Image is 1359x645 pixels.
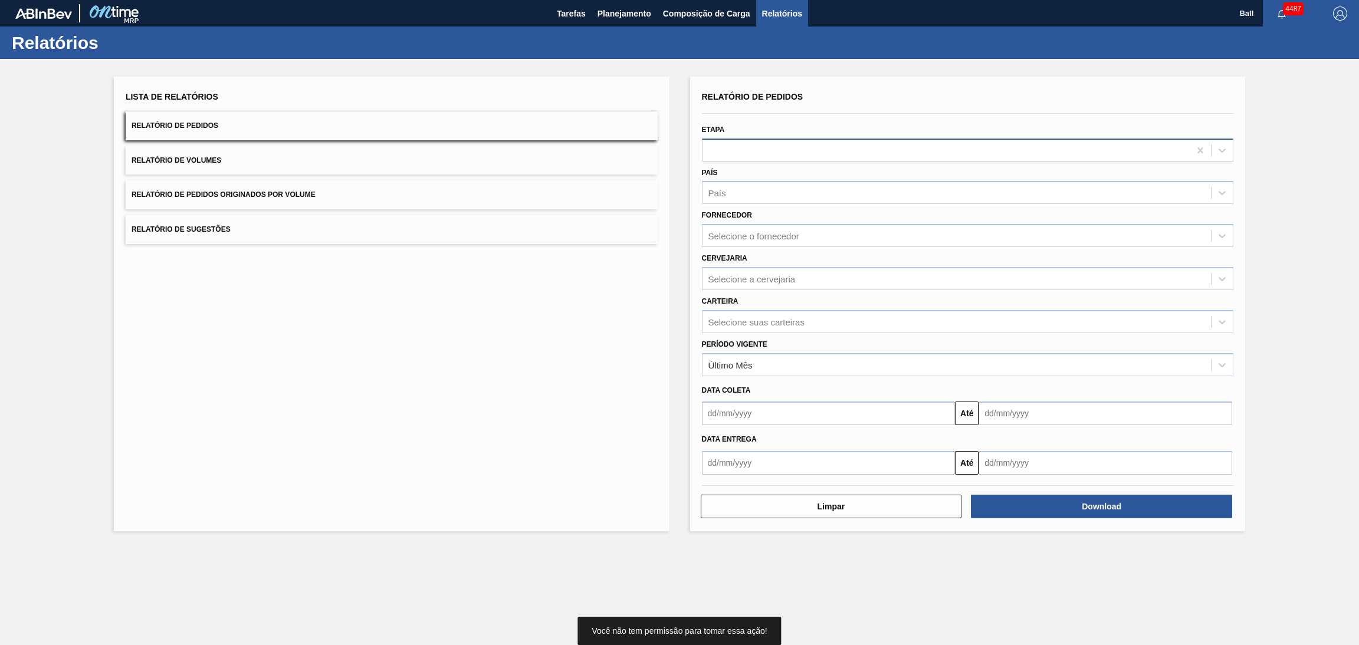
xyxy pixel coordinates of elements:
div: País [708,188,726,198]
input: dd/mm/yyyy [702,402,956,425]
img: TNhmsLtSVTkK8tSr43FrP2fwEKptu5GPRR3wAAAABJRU5ErkJggg== [15,8,72,19]
button: Relatório de Sugestões [126,215,658,244]
span: Tarefas [557,6,586,21]
span: Você não tem permissão para tomar essa ação! [592,626,767,636]
input: dd/mm/yyyy [979,451,1232,475]
div: Selecione a cervejaria [708,274,796,284]
span: Relatórios [762,6,802,21]
button: Relatório de Pedidos [126,111,658,140]
button: Até [955,451,979,475]
label: Carteira [702,297,738,305]
span: Relatório de Volumes [132,156,221,164]
h1: Relatórios [12,36,221,50]
label: Período Vigente [702,340,767,348]
span: Planejamento [598,6,651,21]
span: Data entrega [702,435,757,443]
span: Relatório de Pedidos Originados por Volume [132,190,316,199]
span: Relatório de Pedidos [702,92,803,101]
button: Até [955,402,979,425]
span: Relatório de Pedidos [132,121,218,130]
button: Download [971,495,1232,518]
button: Relatório de Volumes [126,146,658,175]
button: Relatório de Pedidos Originados por Volume [126,180,658,209]
label: País [702,169,718,177]
img: Logout [1333,6,1347,21]
div: Último Mês [708,360,753,370]
label: Etapa [702,126,725,134]
label: Cervejaria [702,254,747,262]
span: Lista de Relatórios [126,92,218,101]
span: Data coleta [702,386,751,394]
label: Fornecedor [702,211,752,219]
span: 4487 [1283,2,1304,15]
input: dd/mm/yyyy [702,451,956,475]
input: dd/mm/yyyy [979,402,1232,425]
button: Notificações [1263,5,1301,22]
span: Relatório de Sugestões [132,225,231,233]
button: Limpar [701,495,962,518]
div: Selecione o fornecedor [708,231,799,241]
span: Composição de Carga [663,6,750,21]
div: Selecione suas carteiras [708,317,805,327]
